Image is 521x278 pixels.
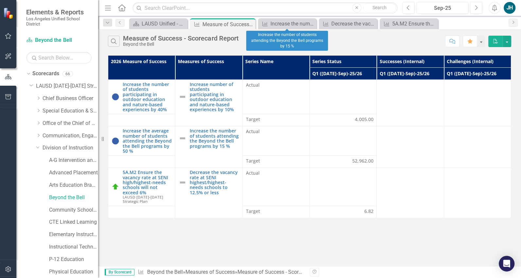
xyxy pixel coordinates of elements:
[202,20,254,28] div: Measure of Success - Scorecard Report
[499,256,514,271] div: Open Intercom Messenger
[49,218,98,226] a: CTE Linked Learning
[363,3,396,12] button: Search
[444,126,511,168] td: Double-Click to Edit
[355,116,373,123] span: 4,005.00
[49,231,98,238] a: Elementary Instruction
[123,194,163,204] span: LAUSD [DATE]-[DATE] Strategic Plan
[179,134,186,142] img: Not Defined
[352,158,373,164] span: 52,962.00
[123,35,238,42] div: Measure of Success - Scorecard Report
[26,37,92,44] a: Beyond the Bell
[43,132,98,140] a: Communication, Engagement & Collaboration
[309,126,376,156] td: Double-Click to Edit
[381,20,436,28] a: 5A.M2 Ensure the vacancy rate at SENI high/highest-needs schools will not exceed 6%
[246,82,306,88] span: Actual
[246,170,306,176] span: Actual
[49,256,98,263] a: P-12 Education
[108,80,175,114] td: Double-Click to Edit Right Click for Context Menu
[377,126,444,168] td: Double-Click to Edit
[419,4,466,12] div: Sep-25
[444,80,511,126] td: Double-Click to Edit
[246,116,306,123] span: Target
[246,31,328,51] div: Increase the number of students attending the Beyond the Bell programs by 15 %
[43,120,98,127] a: Office of the Chief of Staff
[190,128,239,148] a: Increase the number of students attending the Beyond the Bell programs by 15 %
[49,169,98,177] a: Advanced Placement
[309,80,376,114] td: Double-Click to Edit
[175,80,242,126] td: Double-Click to Edit Right Click for Context Menu
[62,71,73,77] div: 66
[123,128,172,153] a: Increase the average number of students attending the Beyond the Bell programs by 50 %
[112,183,119,191] img: On Track
[309,114,376,126] td: Double-Click to Edit
[105,269,134,275] span: By Scorecard
[246,128,306,135] span: Actual
[49,194,98,201] a: Beyond the Bell
[26,8,92,16] span: Elements & Reports
[392,20,436,28] div: 5A.M2 Ensure the vacancy rate at SENI high/highest-needs schools will not exceed 6%
[147,269,182,275] a: Beyond the Bell
[372,5,386,10] span: Search
[108,126,175,156] td: Double-Click to Edit Right Click for Context Menu
[309,168,376,206] td: Double-Click to Edit
[112,137,119,145] img: At or Above Plan
[377,168,444,218] td: Double-Click to Edit
[26,16,92,27] small: Los Angeles Unified School District
[179,93,186,101] img: Not Defined
[364,208,373,215] span: 6.82
[260,20,315,28] a: Increase the number of students attending the Beyond the Bell programs by 15 %
[504,2,515,14] button: JH
[242,80,309,114] td: Double-Click to Edit
[444,168,511,218] td: Double-Click to Edit
[179,179,186,186] img: Not Defined
[190,170,239,195] a: Decrease the vacancy rate at SENI highest/highest-needs schools to 12.5% or less
[309,206,376,218] td: Double-Click to Edit
[242,206,309,218] td: Double-Click to Edit
[416,2,468,14] button: Sep-25
[108,168,175,206] td: Double-Click to Edit Right Click for Context Menu
[43,95,98,102] a: Chief Business Officer
[270,20,315,28] div: Increase the number of students attending the Beyond the Bell programs by 15 %
[331,20,375,28] div: Decrease the vacancy rate at SENI highest/highest-needs schools to 12.5% or less
[185,269,234,275] a: Measures of Success
[237,269,327,275] div: Measure of Success - Scorecard Report
[36,82,98,90] a: LAUSD [DATE]-[DATE] Strategic Plan
[242,114,309,126] td: Double-Click to Edit
[32,70,59,78] a: Scorecards
[49,243,98,251] a: Instructional Technology Initiative
[242,126,309,156] td: Double-Click to Edit
[3,8,15,19] img: ClearPoint Strategy
[123,170,172,195] a: 5A.M2 Ensure the vacancy rate at SENI high/highest-needs schools will not exceed 6%
[43,107,98,115] a: Special Education & Specialized Programs
[123,42,238,47] div: Beyond the Bell
[112,93,119,101] img: At or Above Plan
[377,80,444,126] td: Double-Click to Edit
[123,82,172,112] a: Increase the number of students participating in outdoor education and nature-based experiences b...
[132,2,397,14] input: Search ClearPoint...
[321,20,375,28] a: Decrease the vacancy rate at SENI highest/highest-needs schools to 12.5% or less
[131,20,186,28] a: LAUSD Unified - Ready for the World
[246,208,306,215] span: Target
[26,52,92,63] input: Search Below...
[309,156,376,168] td: Double-Click to Edit
[242,156,309,168] td: Double-Click to Edit
[175,168,242,218] td: Double-Click to Edit Right Click for Context Menu
[242,168,309,206] td: Double-Click to Edit
[138,269,304,276] div: » »
[43,144,98,152] a: Division of Instruction
[175,126,242,168] td: Double-Click to Edit Right Click for Context Menu
[49,157,98,164] a: A-G Intervention and Support
[246,158,306,164] span: Target
[49,268,98,276] a: Physical Education
[190,82,239,112] a: Increase number of students participating in outdoor education and nature-based experiences by 10%
[49,206,98,214] a: Community Schools Initiative
[49,182,98,189] a: Arts Education Branch
[142,20,186,28] div: LAUSD Unified - Ready for the World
